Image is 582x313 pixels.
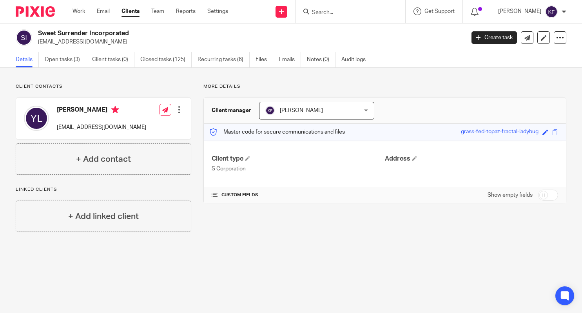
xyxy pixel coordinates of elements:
p: [EMAIL_ADDRESS][DOMAIN_NAME] [57,123,146,131]
label: Show empty fields [488,191,533,199]
p: Master code for secure communications and files [210,128,345,136]
img: svg%3E [16,29,32,46]
a: Client tasks (0) [92,52,134,67]
h4: Client type [212,155,385,163]
p: [PERSON_NAME] [498,7,541,15]
img: Pixie [16,6,55,17]
img: svg%3E [24,106,49,131]
i: Primary [111,106,119,114]
a: Closed tasks (125) [140,52,192,67]
a: Email [97,7,110,15]
h4: Address [385,155,558,163]
h4: CUSTOM FIELDS [212,192,385,198]
a: Emails [279,52,301,67]
a: Work [73,7,85,15]
a: Open tasks (3) [45,52,86,67]
a: Details [16,52,39,67]
h4: + Add linked client [68,210,139,223]
a: Notes (0) [307,52,335,67]
span: [PERSON_NAME] [280,108,323,113]
h4: [PERSON_NAME] [57,106,146,116]
h2: Sweet Surrender Incorporated [38,29,375,38]
a: Files [256,52,273,67]
a: Audit logs [341,52,372,67]
p: Linked clients [16,186,191,193]
h3: Client manager [212,107,251,114]
div: grass-fed-topaz-fractal-ladybug [461,128,538,137]
span: Get Support [424,9,455,14]
img: svg%3E [265,106,275,115]
input: Search [311,9,382,16]
p: [EMAIL_ADDRESS][DOMAIN_NAME] [38,38,460,46]
a: Create task [471,31,517,44]
h4: + Add contact [76,153,131,165]
img: svg%3E [545,5,558,18]
a: Settings [207,7,228,15]
a: Reports [176,7,196,15]
p: More details [203,83,566,90]
p: S Corporation [212,165,385,173]
a: Recurring tasks (6) [198,52,250,67]
p: Client contacts [16,83,191,90]
a: Team [151,7,164,15]
a: Clients [121,7,140,15]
